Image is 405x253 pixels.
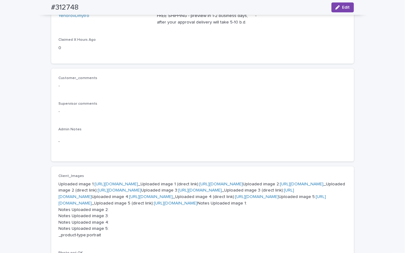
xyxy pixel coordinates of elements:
[179,188,222,192] a: [URL][DOMAIN_NAME]
[255,13,347,19] p: -
[59,138,347,145] p: -
[157,13,248,26] p: FREE SHIPPING - preview in 1-2 business days, after your approval delivery will take 5-10 b.d.
[59,181,347,239] p: Uploaded image 1: _Uploaded image 1 (direct link): Uploaded image 2: _Uploaded image 2 (direct li...
[59,128,82,131] span: Admin Notes
[51,3,79,12] h2: #312748
[95,182,138,186] a: [URL][DOMAIN_NAME]
[331,2,354,12] button: Edit
[59,76,98,80] span: Customer_comments
[59,83,347,89] p: -
[59,102,98,106] span: Supervisor comments
[59,174,84,178] span: Client_Images
[59,38,96,42] span: Claimed X Hours Ago
[59,45,150,51] p: 0
[59,108,347,115] p: -
[98,188,141,192] a: [URL][DOMAIN_NAME]
[280,182,324,186] a: [URL][DOMAIN_NAME]
[59,13,90,19] a: YehorovDmytro
[154,201,198,205] a: [URL][DOMAIN_NAME]
[129,195,173,199] a: [URL][DOMAIN_NAME]
[59,195,326,205] a: [URL][DOMAIN_NAME]
[342,5,350,10] span: Edit
[235,195,279,199] a: [URL][DOMAIN_NAME]
[200,182,243,186] a: [URL][DOMAIN_NAME]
